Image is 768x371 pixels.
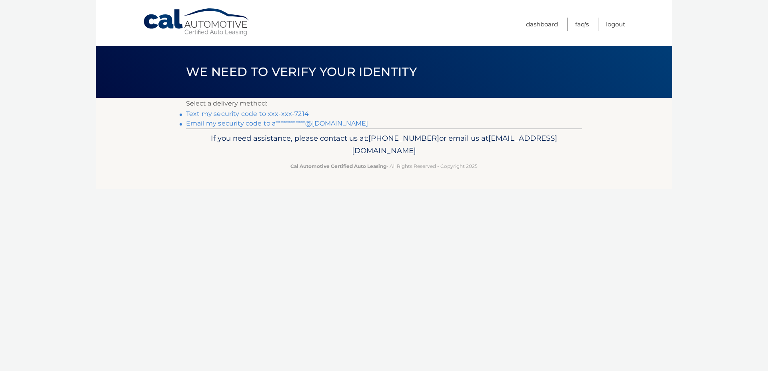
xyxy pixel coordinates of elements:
a: Text my security code to xxx-xxx-7214 [186,110,309,118]
a: Logout [606,18,625,31]
p: Select a delivery method: [186,98,582,109]
a: Cal Automotive [143,8,251,36]
p: If you need assistance, please contact us at: or email us at [191,132,577,158]
span: We need to verify your identity [186,64,417,79]
strong: Cal Automotive Certified Auto Leasing [290,163,386,169]
a: Dashboard [526,18,558,31]
p: - All Rights Reserved - Copyright 2025 [191,162,577,170]
span: [PHONE_NUMBER] [368,134,439,143]
a: FAQ's [575,18,589,31]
